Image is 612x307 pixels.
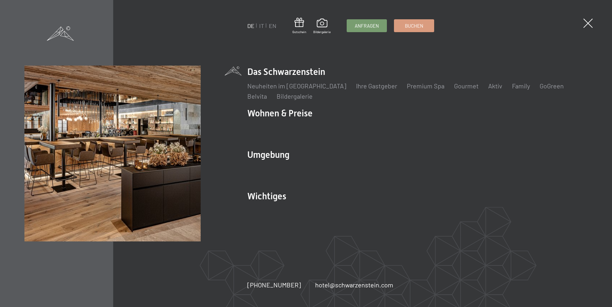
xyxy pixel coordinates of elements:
a: DE [247,22,254,29]
span: Buchen [405,23,423,29]
a: Buchen [394,20,434,32]
a: hotel@schwarzenstein.com [315,280,393,289]
a: Bildergalerie [313,19,331,34]
a: Gourmet [454,82,479,90]
a: Belvita [247,92,267,100]
a: GoGreen [540,82,564,90]
span: Bildergalerie [313,30,331,34]
a: Ihre Gastgeber [356,82,397,90]
a: Gutschein [292,18,306,34]
a: [PHONE_NUMBER] [247,280,301,289]
a: Anfragen [347,20,387,32]
span: Gutschein [292,30,306,34]
a: IT [259,22,264,29]
a: EN [269,22,276,29]
span: [PHONE_NUMBER] [247,281,301,289]
a: Family [512,82,530,90]
a: Bildergalerie [277,92,313,100]
a: Neuheiten im [GEOGRAPHIC_DATA] [247,82,346,90]
a: Premium Spa [407,82,444,90]
a: Aktiv [488,82,502,90]
span: Anfragen [355,23,379,29]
